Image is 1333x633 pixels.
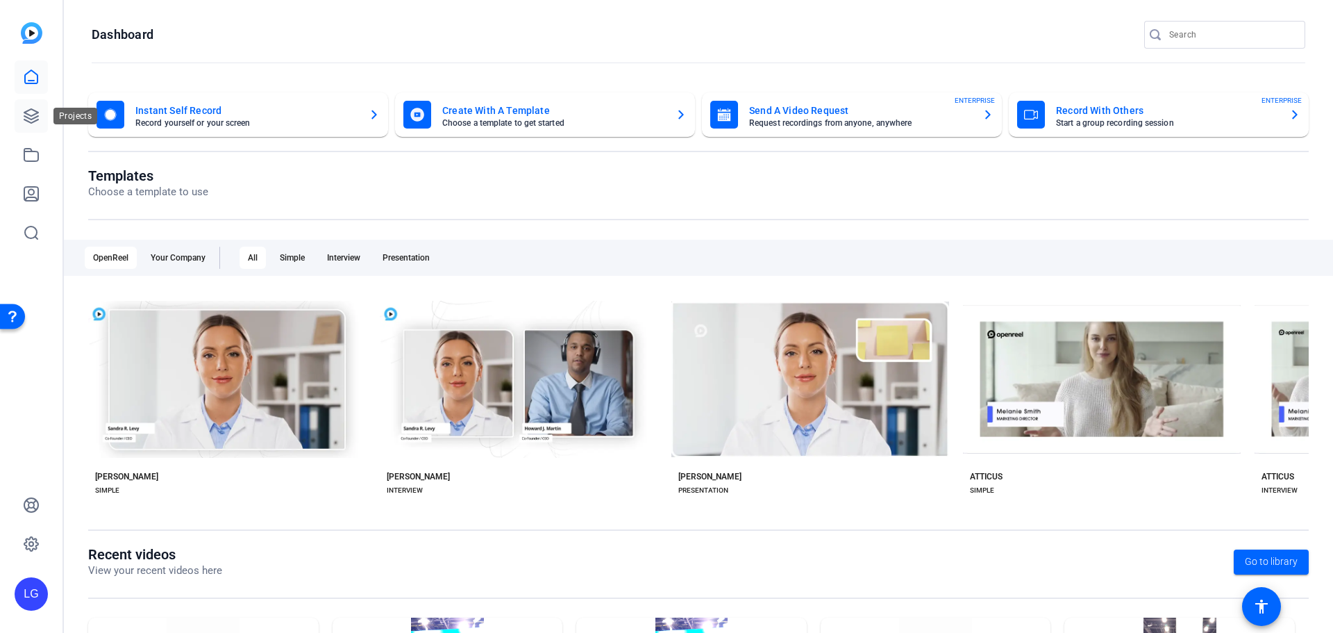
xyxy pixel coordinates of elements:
[135,119,358,127] mat-card-subtitle: Record yourself or your screen
[749,119,971,127] mat-card-subtitle: Request recordings from anyone, anywhere
[387,485,423,496] div: INTERVIEW
[95,471,158,482] div: [PERSON_NAME]
[1261,471,1294,482] div: ATTICUS
[95,485,119,496] div: SIMPLE
[15,577,48,611] div: LG
[88,184,208,200] p: Choose a template to use
[92,26,153,43] h1: Dashboard
[749,102,971,119] mat-card-title: Send A Video Request
[1009,92,1309,137] button: Record With OthersStart a group recording sessionENTERPRISE
[88,167,208,184] h1: Templates
[442,119,664,127] mat-card-subtitle: Choose a template to get started
[53,108,97,124] div: Projects
[88,92,388,137] button: Instant Self RecordRecord yourself or your screen
[1253,598,1270,615] mat-icon: accessibility
[1245,554,1298,569] span: Go to library
[1261,485,1298,496] div: INTERVIEW
[678,471,741,482] div: [PERSON_NAME]
[135,102,358,119] mat-card-title: Instant Self Record
[1056,102,1278,119] mat-card-title: Record With Others
[678,485,728,496] div: PRESENTATION
[88,546,222,563] h1: Recent videos
[374,247,438,269] div: Presentation
[970,485,994,496] div: SIMPLE
[319,247,369,269] div: Interview
[1234,550,1309,575] a: Go to library
[85,247,137,269] div: OpenReel
[1056,119,1278,127] mat-card-subtitle: Start a group recording session
[395,92,695,137] button: Create With A TemplateChoose a template to get started
[88,563,222,579] p: View your recent videos here
[702,92,1002,137] button: Send A Video RequestRequest recordings from anyone, anywhereENTERPRISE
[21,22,42,44] img: blue-gradient.svg
[240,247,266,269] div: All
[442,102,664,119] mat-card-title: Create With A Template
[1169,26,1294,43] input: Search
[142,247,214,269] div: Your Company
[271,247,313,269] div: Simple
[970,471,1003,482] div: ATTICUS
[1261,95,1302,106] span: ENTERPRISE
[955,95,995,106] span: ENTERPRISE
[387,471,450,482] div: [PERSON_NAME]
